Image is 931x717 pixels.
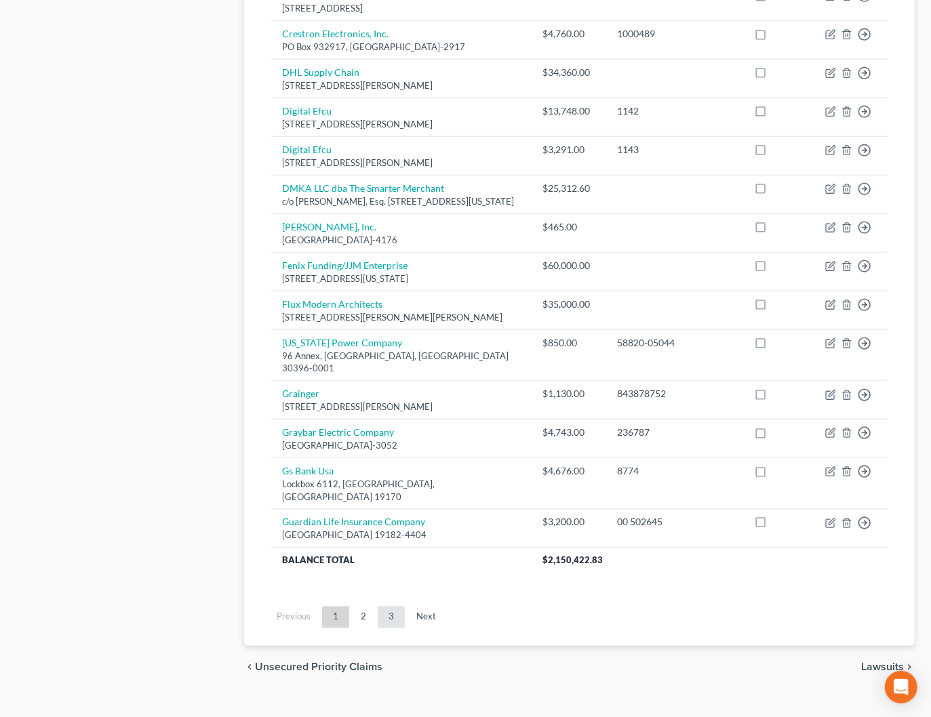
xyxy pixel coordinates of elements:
[282,426,394,438] a: Graybar Electric Company
[617,387,732,401] div: 843878752
[542,387,595,401] div: $1,130.00
[282,529,521,542] div: [GEOGRAPHIC_DATA] 19182-4404
[282,272,521,285] div: [STREET_ADDRESS][US_STATE]
[617,27,732,41] div: 1000489
[282,144,332,155] a: Digital Efcu
[282,465,334,476] a: Gs Bank Usa
[542,336,595,350] div: $850.00
[282,439,521,452] div: [GEOGRAPHIC_DATA]-3052
[885,671,917,703] div: Open Intercom Messenger
[282,66,359,78] a: DHL Supply Chain
[282,350,521,375] div: 96 Annex, [GEOGRAPHIC_DATA], [GEOGRAPHIC_DATA] 30396-0001
[271,548,532,572] th: Balance Total
[617,464,732,478] div: 8774
[282,388,319,399] a: Grainger
[542,259,595,272] div: $60,000.00
[282,298,382,310] a: Flux Modern Architects
[542,464,595,478] div: $4,676.00
[542,298,595,311] div: $35,000.00
[282,182,444,194] a: DMKA LLC dba The Smarter Merchant
[282,195,521,208] div: c/o [PERSON_NAME], Esq. [STREET_ADDRESS][US_STATE]
[542,220,595,234] div: $465.00
[282,311,521,324] div: [STREET_ADDRESS][PERSON_NAME][PERSON_NAME]
[542,104,595,118] div: $13,748.00
[904,662,915,673] i: chevron_right
[542,555,603,566] span: $2,150,422.83
[617,426,732,439] div: 236787
[282,2,521,15] div: [STREET_ADDRESS]
[322,607,349,628] a: 1
[282,260,408,271] a: Fenix Funding/JJM Enterprise
[282,105,332,117] a: Digital Efcu
[282,221,376,232] a: [PERSON_NAME], Inc.
[617,516,732,529] div: 00 502645
[350,607,377,628] a: 2
[542,516,595,529] div: $3,200.00
[282,337,402,348] a: [US_STATE] Power Company
[244,662,382,673] button: chevron_left Unsecured Priority Claims
[617,336,732,350] div: 58820-05044
[282,478,521,503] div: Lockbox 6112, [GEOGRAPHIC_DATA], [GEOGRAPHIC_DATA] 19170
[861,662,915,673] button: Lawsuits chevron_right
[617,104,732,118] div: 1142
[861,662,904,673] span: Lawsuits
[378,607,405,628] a: 3
[282,234,521,247] div: [GEOGRAPHIC_DATA]-4176
[244,662,255,673] i: chevron_left
[542,27,595,41] div: $4,760.00
[542,182,595,195] div: $25,312.60
[282,28,389,39] a: Crestron Electronics, Inc.
[542,143,595,157] div: $3,291.00
[282,79,521,92] div: [STREET_ADDRESS][PERSON_NAME]
[542,426,595,439] div: $4,743.00
[282,157,521,169] div: [STREET_ADDRESS][PERSON_NAME]
[282,41,521,54] div: PO Box 932917, [GEOGRAPHIC_DATA]-2917
[405,607,447,628] a: Next
[282,516,425,528] a: Guardian Life Insurance Company
[282,401,521,413] div: [STREET_ADDRESS][PERSON_NAME]
[542,66,595,79] div: $34,360.00
[282,118,521,131] div: [STREET_ADDRESS][PERSON_NAME]
[617,143,732,157] div: 1143
[255,662,382,673] span: Unsecured Priority Claims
